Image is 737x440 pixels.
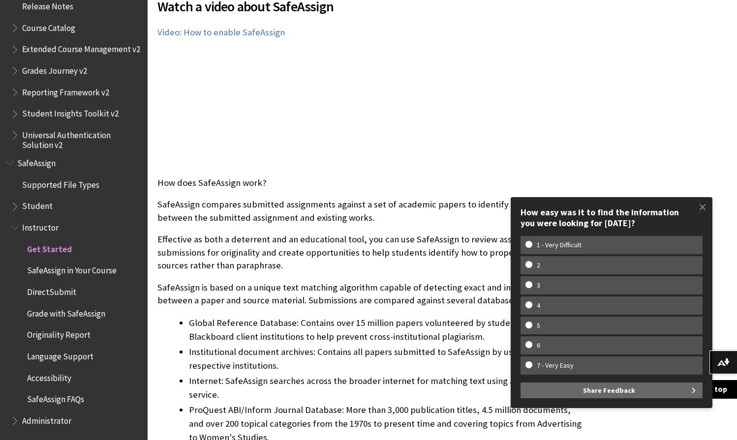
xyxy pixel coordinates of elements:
[27,327,91,340] span: Originality Report
[27,348,93,361] span: Language Support
[22,412,71,426] span: Administrator
[525,361,585,370] w-span: 7 - Very Easy
[189,345,582,373] li: Institutional document archives: Contains all papers submitted to SafeAssign by users in their re...
[525,341,552,350] w-span: 6
[22,84,109,97] span: Reporting Framework v2
[525,322,552,330] w-span: 5
[22,176,99,190] span: Supported File Types
[583,382,635,398] span: Share Feedback
[22,41,140,55] span: Extended Course Management v2
[17,155,56,168] span: SafeAssign
[157,233,582,272] p: Effective as both a deterrent and an educational tool, you can use SafeAssign to review assignmen...
[22,127,141,150] span: Universal Authentication Solution v2
[27,370,71,383] span: Accessibility
[157,198,582,224] p: SafeAssign compares submitted assignments against a set of academic papers to identify areas of o...
[22,198,53,211] span: Student
[525,281,552,290] w-span: 3
[157,27,285,38] a: Video: How to enable SafeAssign
[27,241,72,254] span: Get Started
[189,316,582,344] li: Global Reference Database: Contains over 15 million papers volunteered by students from Blackboar...
[525,301,552,310] w-span: 4
[27,263,117,276] span: SafeAssign in Your Course
[27,284,76,297] span: DirectSubmit
[521,207,703,228] div: How easy was it to find the information you were looking for [DATE]?
[22,62,87,76] span: Grades Journey v2
[27,305,105,319] span: Grade with SafeAssign
[27,391,84,405] span: SafeAssign FAQs
[22,20,75,33] span: Course Catalog
[521,382,703,398] button: Share Feedback
[22,219,59,233] span: Instructor
[157,176,582,189] p: How does SafeAssign work?
[157,281,582,307] p: SafeAssign is based on a unique text matching algorithm capable of detecting exact and inexact ma...
[189,374,582,402] li: Internet: SafeAssign searches across the broader internet for matching text using an internal sea...
[6,155,142,429] nav: Book outline for Blackboard SafeAssign
[22,106,119,119] span: Student Insights Toolkit v2
[525,261,552,269] w-span: 2
[525,241,593,249] w-span: 1 - Very Difficult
